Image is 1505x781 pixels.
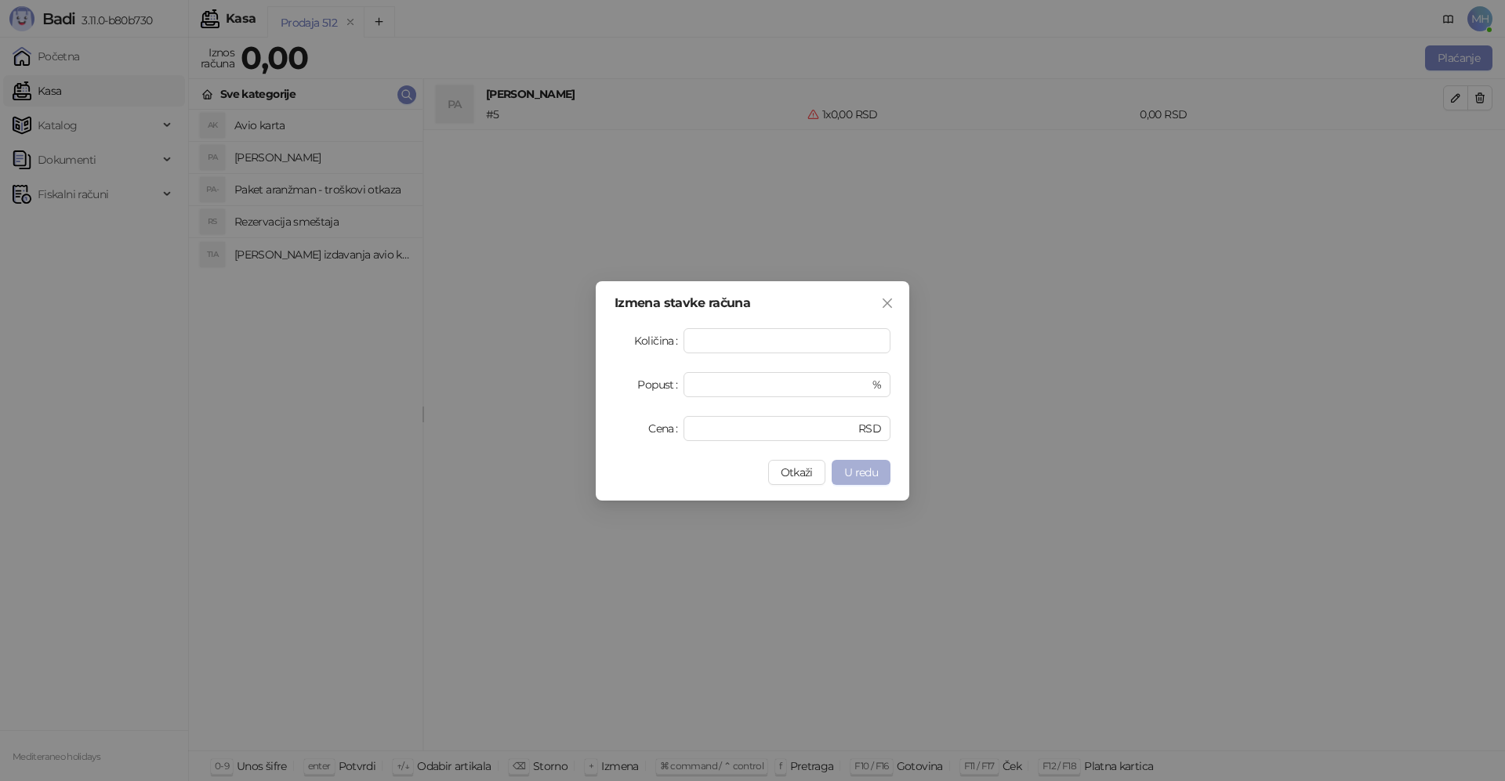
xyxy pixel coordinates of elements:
span: close [881,297,894,309]
label: Cena [648,416,684,441]
input: Popust [693,373,869,396]
input: Cena [693,417,855,440]
span: U redu [844,465,878,479]
button: Otkaži [768,460,825,485]
div: Izmena stavke računa [615,297,890,309]
span: Otkaži [781,465,813,479]
label: Popust [637,372,684,397]
button: U redu [832,460,890,485]
label: Količina [634,328,684,353]
button: Close [875,291,900,316]
input: Količina [684,329,890,353]
span: Zatvori [875,297,900,309]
